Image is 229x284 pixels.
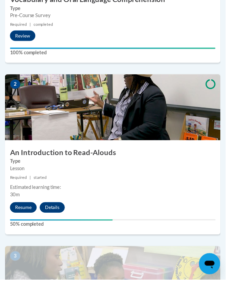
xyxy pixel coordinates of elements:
span: Required [10,22,27,27]
button: Details [40,205,66,216]
button: Resume [10,205,37,216]
div: Your progress [10,48,219,50]
img: Course Image [5,75,224,142]
button: Review [10,31,36,42]
label: 100% completed [10,50,219,57]
label: Type [10,5,219,12]
h3: An Introduction to Read-Alouds [5,150,224,160]
span: 3 [10,255,21,265]
span: | [30,22,31,27]
span: 30m [10,195,20,200]
label: Type [10,160,219,167]
div: Pre-Course Survey [10,12,219,19]
span: Required [10,177,27,183]
iframe: Button to launch messaging window [202,257,224,279]
div: Your progress [10,223,114,224]
label: 50% completed [10,224,219,231]
span: | [30,177,31,183]
div: Estimated learning time: [10,187,219,194]
span: started [34,177,47,183]
div: Lesson [10,167,219,175]
span: completed [34,22,54,27]
span: 2 [10,80,21,90]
